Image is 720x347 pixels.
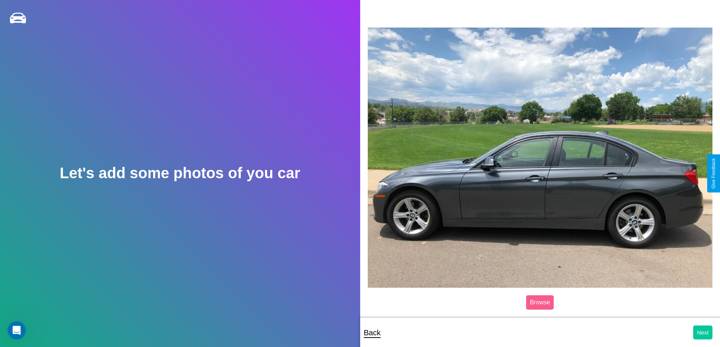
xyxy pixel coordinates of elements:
[693,325,712,339] button: Next
[364,326,381,339] p: Back
[60,165,300,182] h2: Let's add some photos of you car
[526,295,554,310] label: Browse
[8,321,26,339] iframe: Intercom live chat
[368,28,713,287] img: posted
[711,158,716,189] div: Give Feedback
